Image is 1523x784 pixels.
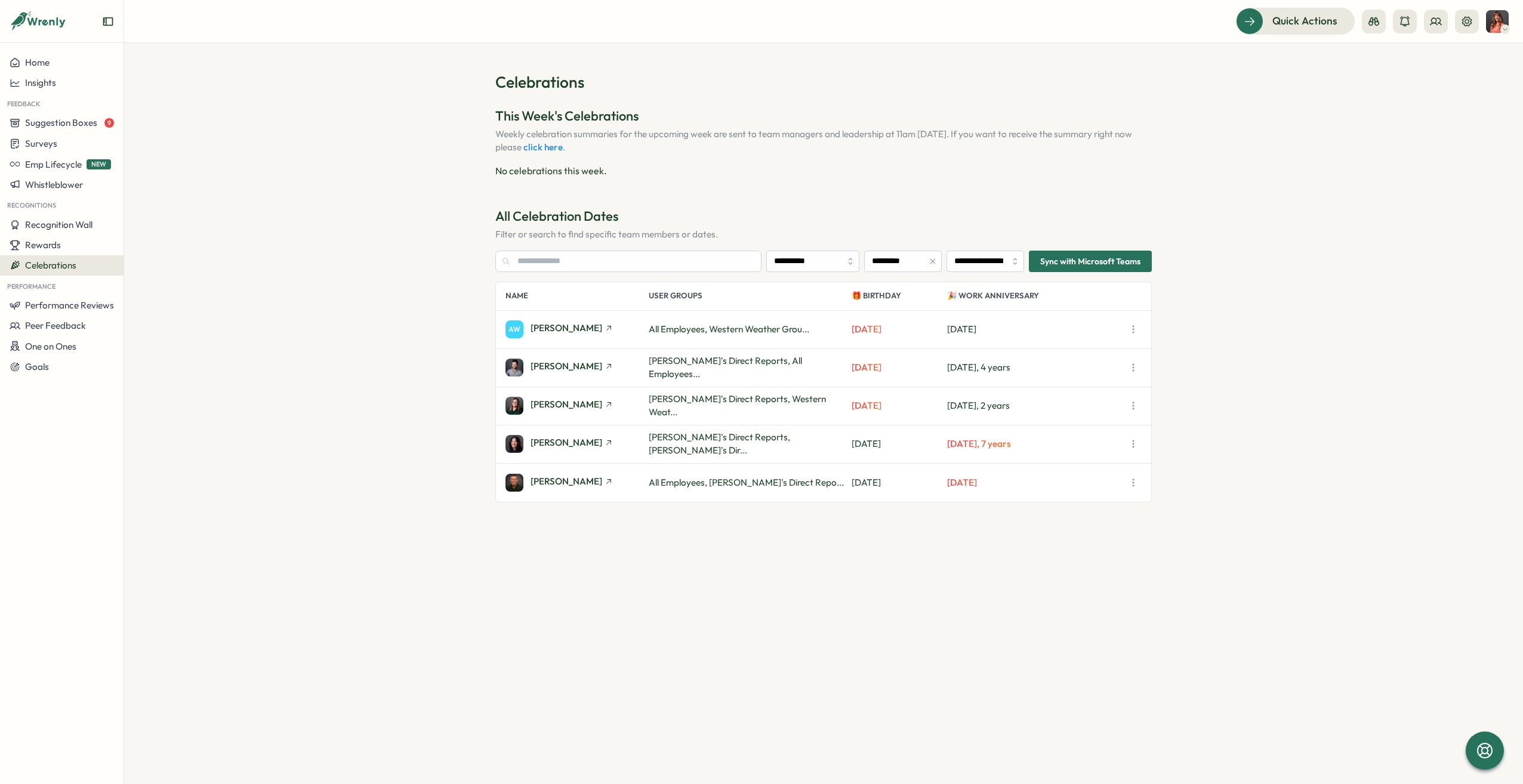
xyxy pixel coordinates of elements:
p: [DATE] [947,476,1125,489]
span: [PERSON_NAME] [531,400,602,409]
img: Jill Belchoff [505,397,523,415]
p: [DATE] [852,476,947,489]
button: Sync with Microsoft Teams [1029,251,1152,272]
span: Suggestion Boxes [25,117,97,128]
h3: All Celebration Dates [495,207,1152,226]
div: Weekly celebration summaries for the upcoming week are sent to team managers and leadership at 11... [495,128,1152,154]
span: Sync with Microsoft Teams [1040,251,1140,271]
button: click here [523,142,563,153]
span: Surveys [25,138,57,149]
p: [DATE] [852,361,947,374]
p: Filter or search to find specific team members or dates. [495,228,1152,241]
span: [PERSON_NAME] [531,362,602,371]
p: 🎉 Work Anniversary [947,282,1125,310]
span: Rewards [25,239,61,251]
p: [DATE], 7 years [947,437,1125,450]
img: Kai Tawa [505,435,523,453]
p: [DATE], 4 years [947,361,1125,374]
p: [DATE], 2 years [947,399,1125,412]
p: This Week's Celebrations [495,107,1152,125]
span: NEW [87,159,111,169]
span: Performance Reviews [25,300,114,311]
img: Nikki Kean [1486,10,1509,33]
p: No celebrations this week. [495,163,1152,178]
img: Marc Walsh [505,474,523,492]
span: [PERSON_NAME]'s Direct Reports, [PERSON_NAME]'s Dir... [649,431,790,456]
span: Insights [25,77,56,88]
img: Brett Strongman [505,359,523,376]
span: All Employees, [PERSON_NAME]'s Direct Repo... [649,477,844,488]
span: Celebrations [25,260,76,271]
span: [PERSON_NAME]'s Direct Reports, All Employees... [649,355,802,379]
a: Jill Belchoff[PERSON_NAME] [505,397,649,415]
button: Quick Actions [1236,8,1355,34]
span: All Employees, Western Weather Grou... [649,323,809,335]
span: Recognition Wall [25,219,93,230]
p: [DATE] [947,323,1125,336]
a: Marc Walsh[PERSON_NAME] [505,474,649,492]
span: 9 [104,118,114,128]
span: [PERSON_NAME] [531,323,602,332]
span: Peer Feedback [25,320,86,331]
button: Expand sidebar [102,16,114,27]
a: AW[PERSON_NAME] [505,320,649,338]
a: Kai Tawa[PERSON_NAME] [505,435,649,453]
span: [PERSON_NAME]'s Direct Reports, Western Weat... [649,393,826,418]
span: Goals [25,361,49,372]
span: Home [25,57,50,68]
p: User Groups [649,282,852,310]
p: Name [505,282,649,310]
h1: Celebrations [495,72,1152,92]
span: AW [508,323,520,336]
span: Whistleblower [25,179,83,190]
p: [DATE] [852,323,947,336]
span: One on Ones [25,341,76,352]
p: [DATE] [852,399,947,412]
a: Brett Strongman[PERSON_NAME] [505,359,649,376]
span: Emp Lifecycle [25,159,82,170]
p: [DATE] [852,437,947,450]
span: [PERSON_NAME] [531,438,602,447]
span: Quick Actions [1272,13,1337,29]
p: 🎁 Birthday [852,282,947,310]
span: [PERSON_NAME] [531,477,602,486]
